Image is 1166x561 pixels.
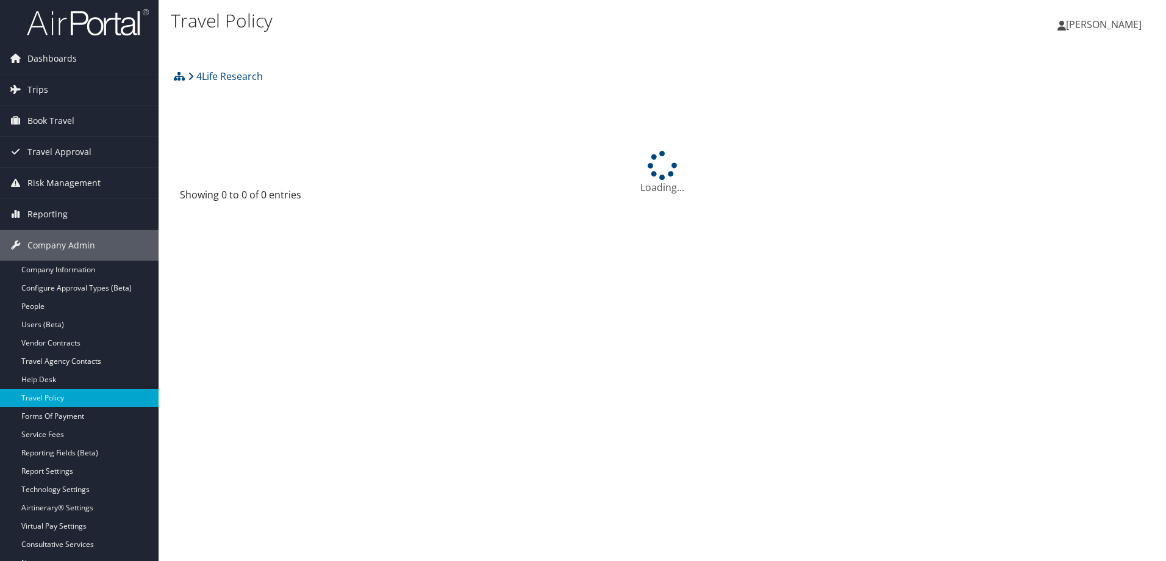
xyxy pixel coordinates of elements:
[171,8,826,34] h1: Travel Policy
[188,64,263,89] a: 4Life Research
[27,137,91,167] span: Travel Approval
[1066,18,1142,31] span: [PERSON_NAME]
[27,230,95,261] span: Company Admin
[27,106,74,136] span: Book Travel
[27,43,77,74] span: Dashboards
[180,187,407,208] div: Showing 0 to 0 of 0 entries
[1057,6,1154,43] a: [PERSON_NAME]
[27,74,48,105] span: Trips
[27,8,149,37] img: airportal-logo.png
[27,168,101,198] span: Risk Management
[171,151,1154,195] div: Loading...
[27,199,68,230] span: Reporting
